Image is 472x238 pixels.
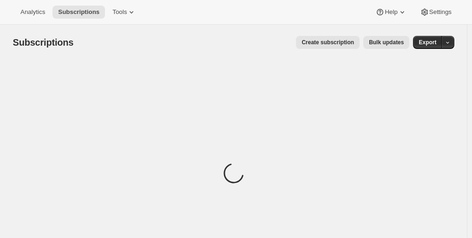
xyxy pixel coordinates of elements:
span: Bulk updates [369,39,404,46]
button: Help [370,6,412,19]
span: Analytics [20,8,45,16]
button: Create subscription [296,36,360,49]
span: Subscriptions [13,37,74,48]
button: Export [413,36,442,49]
span: Export [419,39,436,46]
button: Subscriptions [52,6,105,19]
span: Settings [429,8,452,16]
span: Create subscription [302,39,354,46]
span: Help [385,8,397,16]
span: Tools [112,8,127,16]
span: Subscriptions [58,8,99,16]
button: Analytics [15,6,51,19]
button: Tools [107,6,142,19]
button: Settings [414,6,457,19]
button: Bulk updates [363,36,409,49]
